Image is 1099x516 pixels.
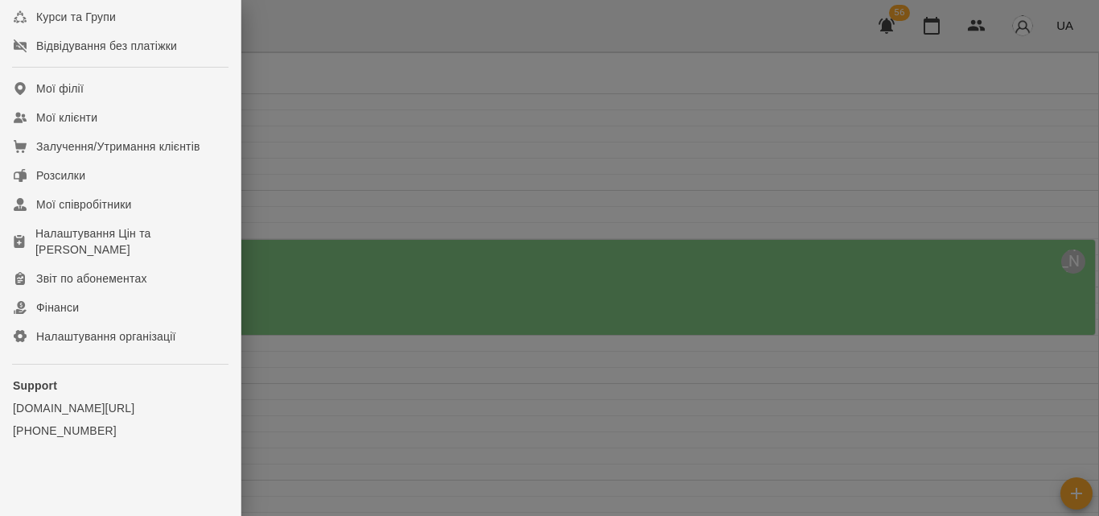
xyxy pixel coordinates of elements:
[36,38,177,54] div: Відвідування без платіжки
[36,138,200,155] div: Залучення/Утримання клієнтів
[13,423,228,439] a: [PHONE_NUMBER]
[36,80,84,97] div: Мої філії
[36,9,116,25] div: Курси та Групи
[36,270,147,287] div: Звіт по абонементах
[36,196,132,213] div: Мої співробітники
[13,378,228,394] p: Support
[35,225,228,258] div: Налаштування Цін та [PERSON_NAME]
[36,109,97,126] div: Мої клієнти
[36,167,85,184] div: Розсилки
[36,328,176,345] div: Налаштування організації
[36,299,79,316] div: Фінанси
[13,400,228,416] a: [DOMAIN_NAME][URL]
